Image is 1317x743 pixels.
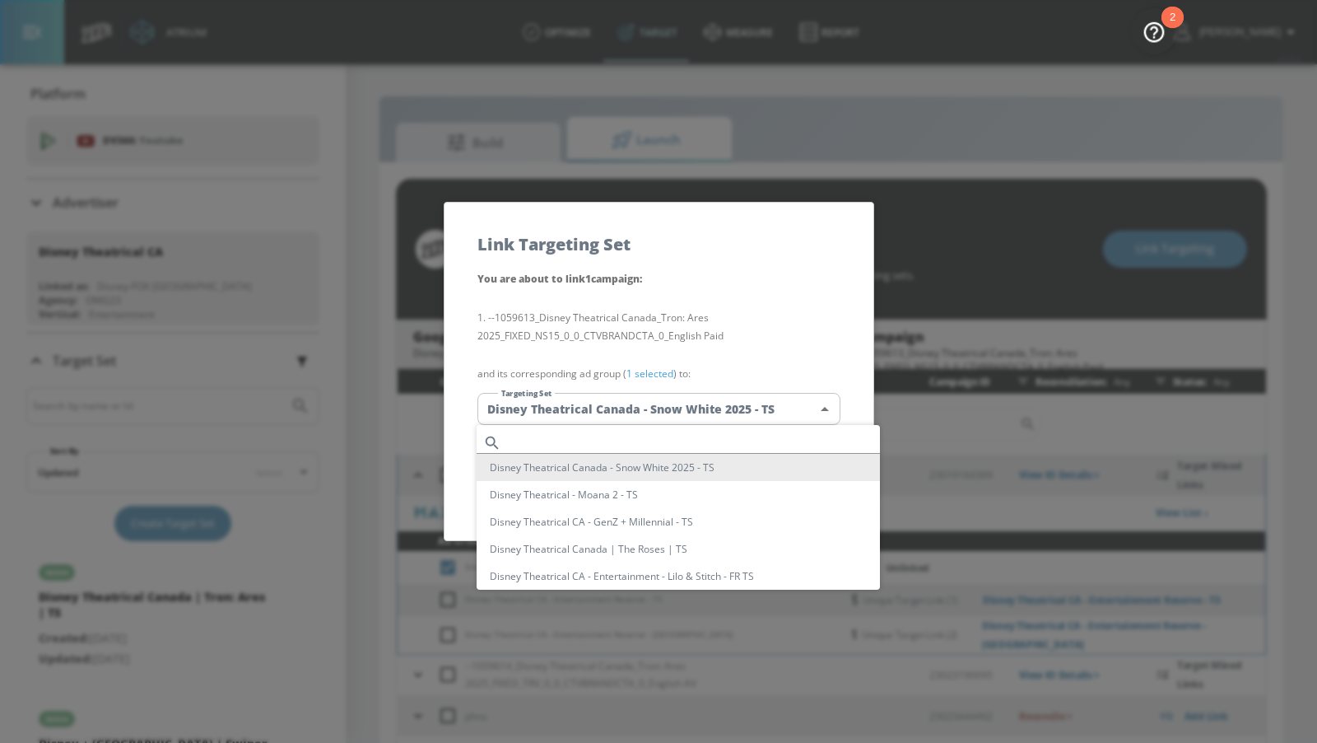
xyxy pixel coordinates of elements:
[477,481,880,508] li: Disney Theatrical - Moana 2 - TS
[1170,17,1175,39] div: 2
[477,535,880,563] li: Disney Theatrical Canada | The Roses | TS
[1131,8,1177,54] button: Open Resource Center, 2 new notifications
[477,454,880,481] li: Disney Theatrical Canada - Snow White 2025 - TS
[477,563,880,590] li: Disney Theatrical CA - Entertainment - Lilo & Stitch - FR TS
[477,508,880,535] li: Disney Theatrical CA - GenZ + Millennial - TS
